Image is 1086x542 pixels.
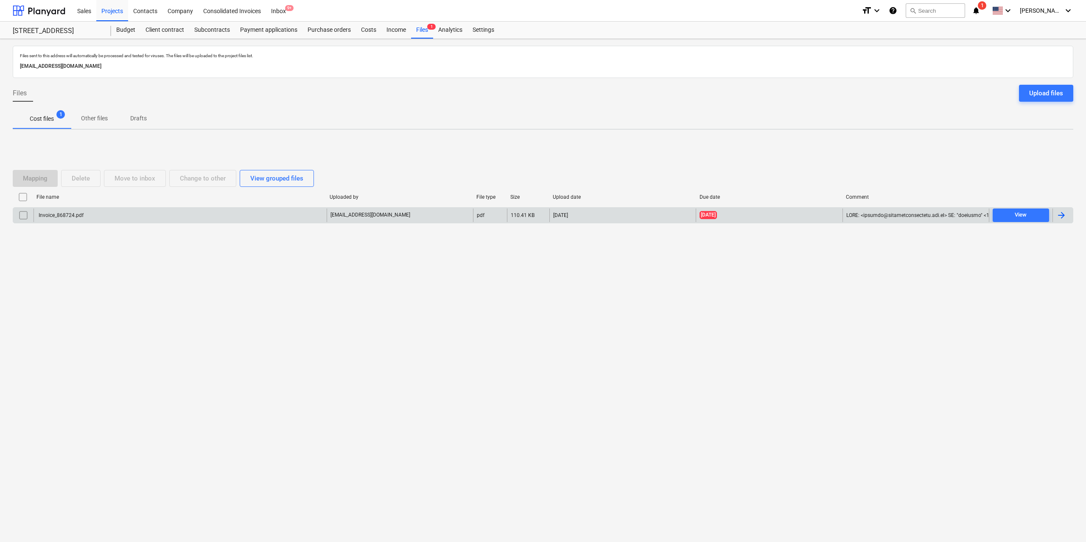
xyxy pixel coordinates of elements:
i: Knowledge base [889,6,897,16]
p: Cost files [30,114,54,123]
button: View [993,208,1049,222]
i: format_size [862,6,872,16]
iframe: Chat Widget [1044,501,1086,542]
div: Files [411,22,433,39]
p: Files sent to this address will automatically be processed and tested for viruses. The files will... [20,53,1066,58]
span: 1 [978,1,986,10]
a: Analytics [433,22,467,39]
a: Settings [467,22,499,39]
div: Upload date [553,194,693,200]
span: 9+ [285,5,294,11]
button: Upload files [1019,85,1073,102]
button: Search [906,3,965,18]
span: [PERSON_NAME] [1020,7,1062,14]
p: [EMAIL_ADDRESS][DOMAIN_NAME] [20,62,1066,71]
i: keyboard_arrow_down [1063,6,1073,16]
p: Other files [81,114,108,123]
a: Purchase orders [302,22,356,39]
a: Client contract [140,22,189,39]
div: Upload files [1029,88,1063,99]
div: Invoice_868724.pdf [37,212,84,218]
a: Income [381,22,411,39]
div: 110.41 KB [511,212,535,218]
i: keyboard_arrow_down [872,6,882,16]
a: Files1 [411,22,433,39]
div: [DATE] [553,212,568,218]
p: Drafts [128,114,148,123]
span: [DATE] [700,211,717,219]
p: [EMAIL_ADDRESS][DOMAIN_NAME] [330,211,410,219]
a: Subcontracts [189,22,235,39]
a: Budget [111,22,140,39]
div: View grouped files [250,173,303,184]
div: File name [36,194,323,200]
i: keyboard_arrow_down [1003,6,1013,16]
div: pdf [477,212,484,218]
div: File type [476,194,504,200]
span: Files [13,88,27,98]
div: View [1015,210,1027,220]
span: search [910,7,916,14]
div: Uploaded by [330,194,470,200]
button: View grouped files [240,170,314,187]
div: Due date [700,194,840,200]
i: notifications [972,6,980,16]
a: Payment applications [235,22,302,39]
a: Costs [356,22,381,39]
div: [STREET_ADDRESS] [13,27,101,36]
div: Comment [846,194,986,200]
span: 1 [427,24,436,30]
div: Size [510,194,546,200]
span: 1 [56,110,65,119]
